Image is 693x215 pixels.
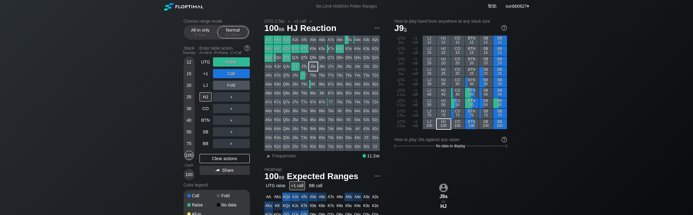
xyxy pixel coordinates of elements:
div: 75 [185,139,194,148]
div: Q6o [282,107,291,115]
div: 63o [336,133,344,142]
div: 100 [185,170,194,179]
div: JTs [300,62,309,71]
div: ATs [300,36,309,44]
div: ＋ [213,127,250,136]
span: HJ Reaction [286,24,337,34]
div: HJ 12 [437,36,451,46]
div: +1 call [409,88,422,98]
div: BTN [200,116,212,125]
div: 84s [353,89,362,98]
div: HJ 40 [437,88,451,98]
div: BB 12 [493,36,507,46]
img: help.32db89a4.svg [501,25,508,31]
div: BB 15 [493,46,507,56]
div: SB 30 [479,77,493,87]
img: Floptimal logo [164,3,203,10]
div: LJ 15 [423,46,436,56]
div: UTG 2 [394,46,408,56]
div: BTN 15 [465,46,479,56]
div: Q3o [282,133,291,142]
div: QTo [282,71,291,80]
div: K2s [371,44,380,53]
div: J5s [345,62,353,71]
div: K4s [353,44,362,53]
div: Q9o [282,80,291,89]
div: 76o [327,107,335,115]
div: J3o [291,133,300,142]
div: AA [265,36,273,44]
span: +1 call [293,18,307,24]
div: CO 12 [451,36,465,46]
a: 幫助 [488,4,497,9]
div: 100 [185,151,194,160]
div: +1 call [409,77,422,87]
div: LJ 40 [423,88,436,98]
div: 64s [353,107,362,115]
div: No data [217,203,246,207]
div: 53s [362,116,371,124]
div: A4s [353,36,362,44]
div: UTG 2 [394,56,408,67]
div: AJo [265,62,273,71]
div: BB 25 [493,67,507,77]
div: +1 call [409,36,422,46]
div: J8o [291,89,300,98]
div: BB 30 [493,77,507,87]
span: bb [402,113,406,117]
div: BTN 12 [465,36,479,46]
div: 64o [336,125,344,133]
div: HJ 15 [437,46,451,56]
div: T3o [300,133,309,142]
div: K6o [273,107,282,115]
div: 85s [345,89,353,98]
span: bb [401,61,404,65]
span: 100 [264,24,285,34]
div: SB 15 [479,46,493,56]
div: A3o [265,133,273,142]
div: BTN 30 [465,77,479,87]
div: SB 50 [479,98,493,108]
img: icon-avatar.b40e07d9.svg [439,183,448,192]
div: J3s [362,62,371,71]
div: 65o [336,116,344,124]
div: 53o [345,133,353,142]
div: BTN 20 [465,56,479,67]
div: 84o [318,125,326,133]
div: 54o [345,125,353,133]
div: BTN 100 [465,119,479,129]
div: 12 [185,57,194,67]
div: 32s [371,133,380,142]
div: 74o [327,125,335,133]
div: CO 50 [451,98,465,108]
div: ATo [265,71,273,80]
div: All-in only [186,26,215,38]
div: 72s [371,98,380,106]
div: K4o [273,125,282,133]
div: K3o [273,133,282,142]
div: 75o [327,116,335,124]
span: J9 [394,23,407,33]
div: A2s [371,36,380,44]
div: Q5o [282,116,291,124]
div: AQs [282,36,291,44]
span: bb [279,25,284,32]
div: 43o [353,133,362,142]
div: No Limit Hold’em Poker Ranges [307,4,386,10]
div: KQs [282,44,291,53]
div: J9s [309,62,318,71]
div: K5s [345,44,353,53]
div: 83o [318,133,326,142]
div: K8o [273,89,282,98]
div: LJ 20 [423,56,436,67]
div: 65s [345,107,353,115]
div: LJ 30 [423,77,436,87]
div: T5o [300,116,309,124]
div: UTG 2 [394,36,408,46]
div: 98o [309,89,318,98]
div: T7s [327,71,335,80]
div: UTG [200,57,212,67]
div: A8s [318,36,326,44]
h2: Choose range mode [184,19,250,24]
div: K8s [318,44,326,53]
